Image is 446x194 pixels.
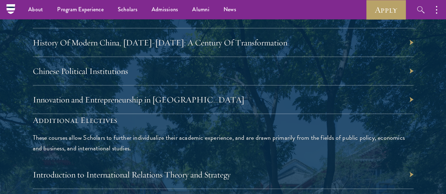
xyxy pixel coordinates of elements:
a: History Of Modern China, [DATE]-[DATE]: A Century Of Transformation [33,37,287,48]
h5: Additional Electives [33,114,414,126]
a: Innovation and Entrepreneurship in [GEOGRAPHIC_DATA] [33,94,244,105]
p: These courses allow Scholars to further individualize their academic experience, and are drawn pr... [33,132,414,154]
a: Introduction to International Relations Theory and Strategy [33,169,231,180]
a: Chinese Political Institutions [33,66,128,76]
